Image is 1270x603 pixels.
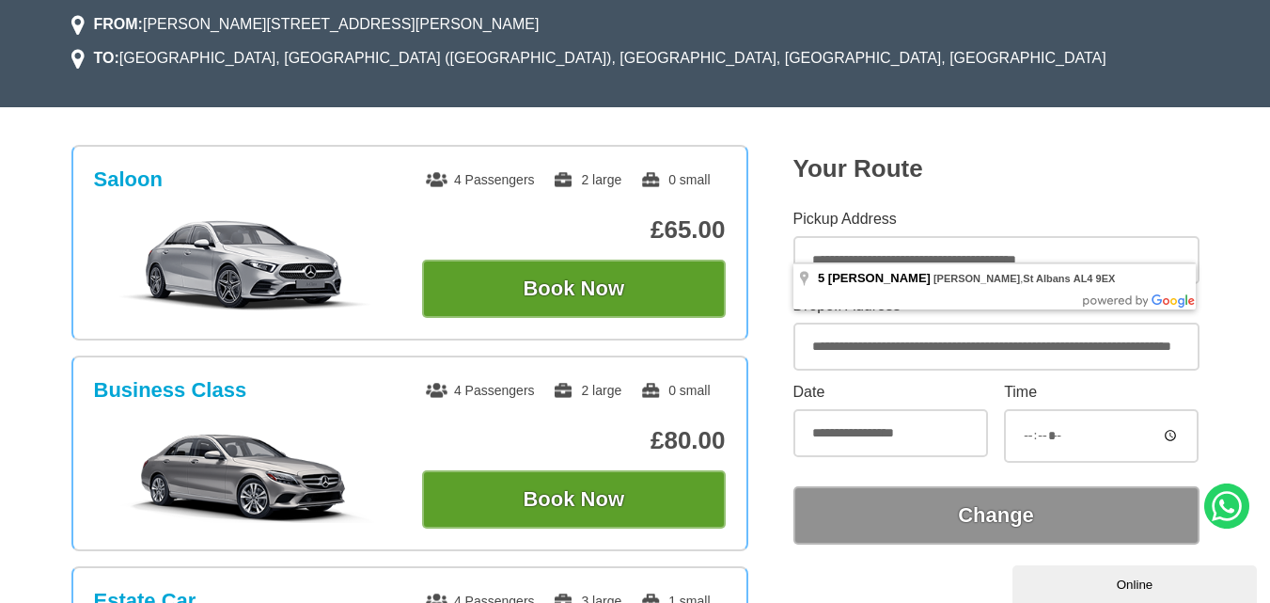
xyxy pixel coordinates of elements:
[640,383,710,398] span: 0 small
[94,378,247,403] h3: Business Class
[1074,273,1116,284] span: AL4 9EX
[426,383,535,398] span: 4 Passengers
[933,273,1115,284] span: ,
[422,426,726,455] p: £80.00
[94,167,163,192] h3: Saloon
[422,470,726,529] button: Book Now
[103,429,386,523] img: Business Class
[1012,562,1261,603] iframe: chat widget
[71,13,540,36] li: [PERSON_NAME][STREET_ADDRESS][PERSON_NAME]
[793,385,988,400] label: Date
[94,16,143,32] strong: FROM:
[828,271,931,285] span: [PERSON_NAME]
[94,50,119,66] strong: TO:
[793,212,1199,227] label: Pickup Address
[793,486,1199,545] button: Change
[103,218,386,312] img: Saloon
[793,154,1199,183] h2: Your Route
[553,383,621,398] span: 2 large
[640,172,710,187] span: 0 small
[426,172,535,187] span: 4 Passengers
[1004,385,1199,400] label: Time
[422,260,726,318] button: Book Now
[553,172,621,187] span: 2 large
[933,273,1020,284] span: [PERSON_NAME]
[71,47,1106,70] li: [GEOGRAPHIC_DATA], [GEOGRAPHIC_DATA] ([GEOGRAPHIC_DATA]), [GEOGRAPHIC_DATA], [GEOGRAPHIC_DATA], [...
[1023,273,1070,284] span: St Albans
[818,271,824,285] span: 5
[422,215,726,245] p: £65.00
